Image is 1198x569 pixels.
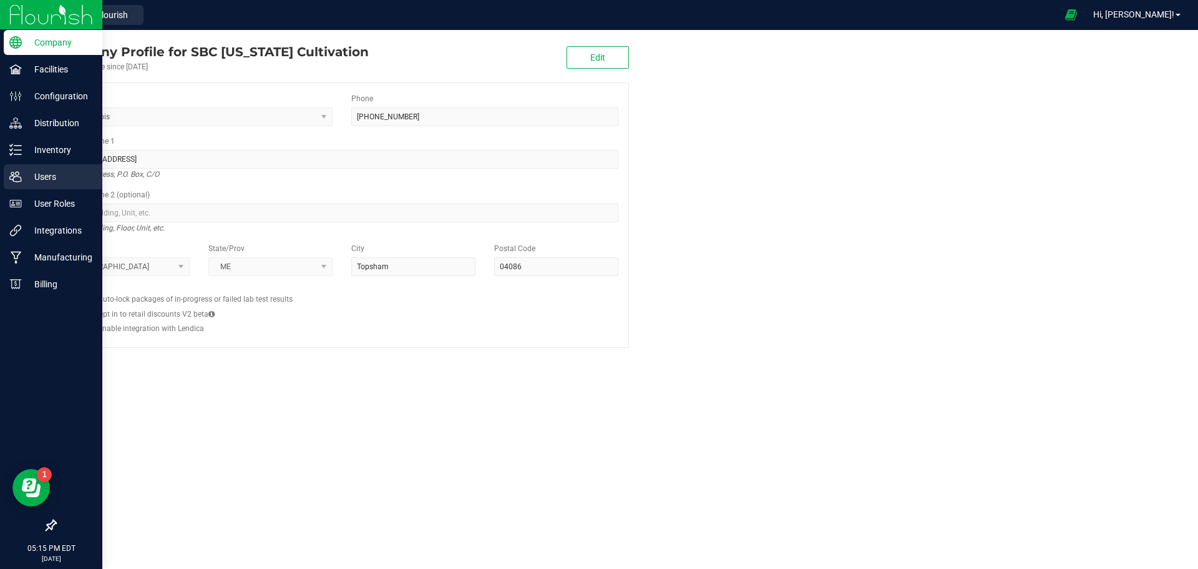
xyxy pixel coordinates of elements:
label: City [351,243,364,254]
span: Open Ecommerce Menu [1057,2,1085,27]
iframe: Resource center [12,469,50,507]
input: City [351,257,475,276]
i: Street address, P.O. Box, C/O [66,167,159,182]
inline-svg: Integrations [9,224,22,237]
p: Manufacturing [22,250,97,265]
p: User Roles [22,196,97,211]
inline-svg: Configuration [9,90,22,102]
inline-svg: User Roles [9,197,22,210]
p: Distribution [22,116,97,131]
inline-svg: Billing [9,278,22,290]
button: Edit [567,46,629,69]
input: Address [66,150,618,169]
input: Suite, Building, Unit, etc. [66,204,618,222]
div: Account active since [DATE] [55,61,369,72]
p: Users [22,169,97,184]
span: Hi, [PERSON_NAME]! [1093,9,1174,19]
p: Facilities [22,62,97,77]
p: Inventory [22,142,97,157]
p: Billing [22,277,97,292]
iframe: Resource center unread badge [37,467,52,482]
p: Integrations [22,223,97,238]
label: Opt in to retail discounts V2 beta [98,309,215,320]
inline-svg: Users [9,171,22,183]
label: State/Prov [208,243,245,254]
span: Edit [590,52,605,62]
label: Address Line 2 (optional) [66,189,150,200]
p: 05:15 PM EDT [6,543,97,554]
p: Configuration [22,89,97,104]
p: [DATE] [6,554,97,563]
inline-svg: Inventory [9,144,22,156]
inline-svg: Company [9,36,22,49]
label: Phone [351,93,373,104]
inline-svg: Manufacturing [9,251,22,264]
h2: Configs [66,285,618,294]
label: Enable integration with Lendica [98,323,204,334]
i: Suite, Building, Floor, Unit, etc. [66,220,165,235]
label: Auto-lock packages of in-progress or failed lab test results [98,294,293,305]
p: Company [22,35,97,50]
label: Postal Code [494,243,535,254]
inline-svg: Facilities [9,63,22,76]
input: Postal Code [494,257,618,276]
inline-svg: Distribution [9,117,22,129]
div: SBC Maine Cultivation [55,42,369,61]
input: (123) 456-7890 [351,107,618,126]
